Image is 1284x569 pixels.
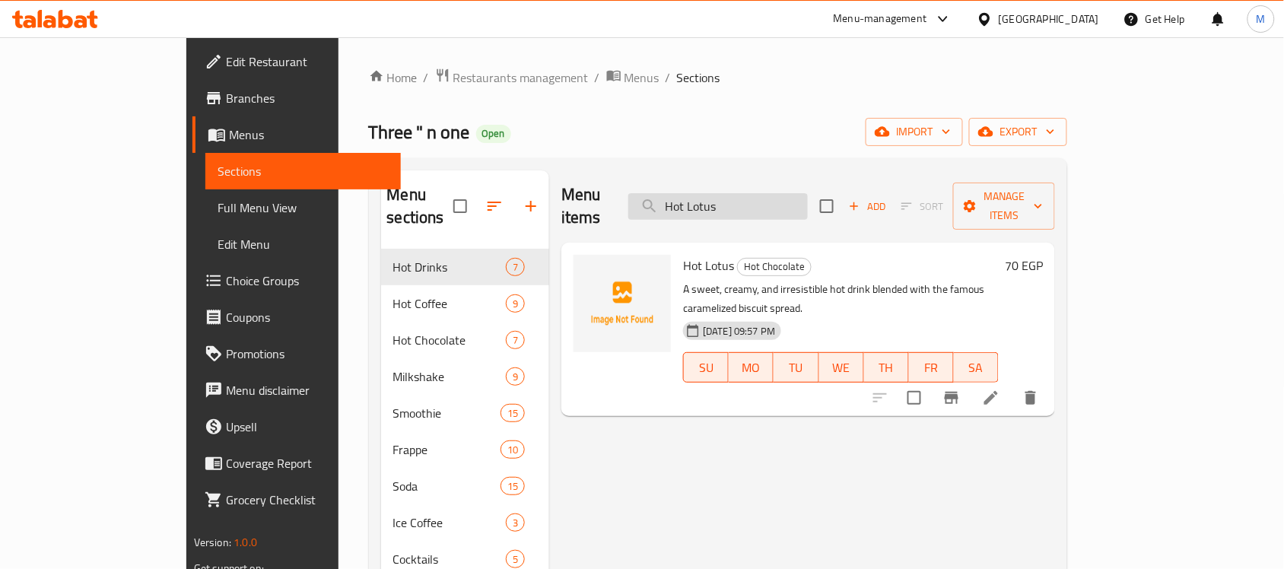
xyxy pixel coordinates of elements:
[847,198,888,215] span: Add
[393,440,501,459] span: Frappe
[381,395,550,431] div: Smoothie15
[369,115,470,149] span: Three " n one
[393,258,506,276] span: Hot Drinks
[192,335,401,372] a: Promotions
[453,68,589,87] span: Restaurants management
[735,357,768,379] span: MO
[194,532,231,552] span: Version:
[393,331,506,349] span: Hot Chocolate
[387,183,454,229] h2: Menu sections
[774,352,818,383] button: TU
[381,322,550,358] div: Hot Chocolate7
[393,477,501,495] span: Soda
[825,357,858,379] span: WE
[226,308,389,326] span: Coupons
[444,190,476,222] span: Select all sections
[226,491,389,509] span: Grocery Checklist
[369,68,1068,87] nav: breadcrumb
[501,479,524,494] span: 15
[1012,380,1049,416] button: delete
[561,183,610,229] h2: Menu items
[866,118,963,146] button: import
[501,406,524,421] span: 15
[234,532,257,552] span: 1.0.0
[683,352,729,383] button: SU
[870,357,903,379] span: TH
[229,126,389,144] span: Menus
[969,118,1067,146] button: export
[507,516,524,530] span: 3
[878,122,951,141] span: import
[834,10,927,28] div: Menu-management
[965,187,1043,225] span: Manage items
[507,260,524,275] span: 7
[953,183,1055,230] button: Manage items
[192,372,401,408] a: Menu disclaimer
[999,11,1099,27] div: [GEOGRAPHIC_DATA]
[192,408,401,445] a: Upsell
[506,331,525,349] div: items
[666,68,671,87] li: /
[226,381,389,399] span: Menu disclaimer
[506,258,525,276] div: items
[982,389,1000,407] a: Edit menu item
[205,226,401,262] a: Edit Menu
[192,299,401,335] a: Coupons
[424,68,429,87] li: /
[226,52,389,71] span: Edit Restaurant
[506,513,525,532] div: items
[507,370,524,384] span: 9
[393,404,501,422] span: Smoothie
[192,43,401,80] a: Edit Restaurant
[574,255,671,352] img: Hot Lotus
[205,153,401,189] a: Sections
[683,254,734,277] span: Hot Lotus
[898,382,930,414] span: Select to update
[690,357,723,379] span: SU
[506,550,525,568] div: items
[393,550,506,568] div: Cocktails
[381,285,550,322] div: Hot Coffee9
[595,68,600,87] li: /
[501,404,525,422] div: items
[218,235,389,253] span: Edit Menu
[954,352,999,383] button: SA
[909,352,954,383] button: FR
[226,345,389,363] span: Promotions
[226,272,389,290] span: Choice Groups
[606,68,659,87] a: Menus
[192,262,401,299] a: Choice Groups
[960,357,993,379] span: SA
[226,418,389,436] span: Upsell
[192,445,401,482] a: Coverage Report
[381,468,550,504] div: Soda15
[393,513,506,532] div: Ice Coffee
[933,380,970,416] button: Branch-specific-item
[435,68,589,87] a: Restaurants management
[506,367,525,386] div: items
[393,367,506,386] span: Milkshake
[218,199,389,217] span: Full Menu View
[501,443,524,457] span: 10
[507,333,524,348] span: 7
[683,280,999,318] p: A sweet, creamy, and irresistible hot drink blended with the famous caramelized biscuit spread.
[981,122,1055,141] span: export
[226,454,389,472] span: Coverage Report
[628,193,808,220] input: search
[507,552,524,567] span: 5
[381,504,550,541] div: Ice Coffee3
[864,352,909,383] button: TH
[192,116,401,153] a: Menus
[915,357,948,379] span: FR
[819,352,864,383] button: WE
[192,80,401,116] a: Branches
[891,195,953,218] span: Select section first
[843,195,891,218] button: Add
[1257,11,1266,27] span: M
[1005,255,1043,276] h6: 70 EGP
[218,162,389,180] span: Sections
[226,89,389,107] span: Branches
